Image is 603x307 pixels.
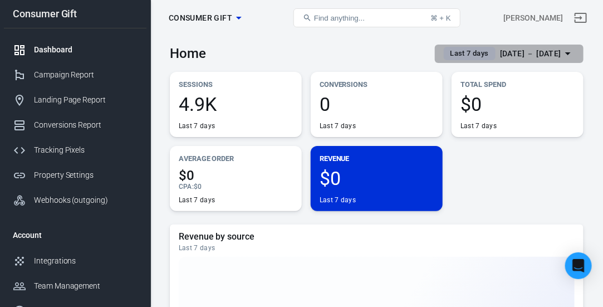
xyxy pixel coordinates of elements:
[170,46,206,61] h3: Home
[179,121,215,130] div: Last 7 days
[179,169,293,182] span: $0
[435,45,584,63] button: Last 7 days[DATE] － [DATE]
[34,255,138,267] div: Integrations
[500,47,561,61] div: [DATE] － [DATE]
[4,62,146,87] a: Campaign Report
[320,79,434,90] p: Conversions
[34,194,138,206] div: Webhooks (outgoing)
[565,252,592,279] div: Open Intercom Messenger
[567,4,594,31] a: Sign out
[320,121,356,130] div: Last 7 days
[320,153,434,164] p: Revenue
[194,183,202,191] span: $0
[179,243,575,252] div: Last 7 days
[460,79,575,90] p: Total Spend
[430,14,451,22] div: ⌘ + K
[169,11,232,25] span: Consumer Gift
[179,79,293,90] p: Sessions
[179,153,293,164] p: Average Order
[34,44,138,56] div: Dashboard
[4,138,146,163] a: Tracking Pixels
[320,196,356,204] div: Last 7 days
[293,8,460,27] button: Find anything...⌘ + K
[179,196,215,204] div: Last 7 days
[34,69,138,81] div: Campaign Report
[179,183,194,191] span: CPA :
[460,121,497,130] div: Last 7 days
[4,274,146,299] a: Team Management
[320,169,434,188] span: $0
[34,94,138,106] div: Landing Page Report
[320,95,434,114] span: 0
[4,222,146,248] li: Account
[446,48,493,59] span: Last 7 days
[4,188,146,213] a: Webhooks (outgoing)
[314,14,365,22] span: Find anything...
[504,12,563,24] div: Account id: juSFbWAb
[4,37,146,62] a: Dashboard
[34,280,138,292] div: Team Management
[4,113,146,138] a: Conversions Report
[4,163,146,188] a: Property Settings
[34,169,138,181] div: Property Settings
[4,9,146,19] div: Consumer Gift
[4,248,146,274] a: Integrations
[179,231,575,242] h5: Revenue by source
[34,144,138,156] div: Tracking Pixels
[460,95,575,114] span: $0
[179,95,293,114] span: 4.9K
[34,119,138,131] div: Conversions Report
[4,87,146,113] a: Landing Page Report
[164,8,246,28] button: Consumer Gift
